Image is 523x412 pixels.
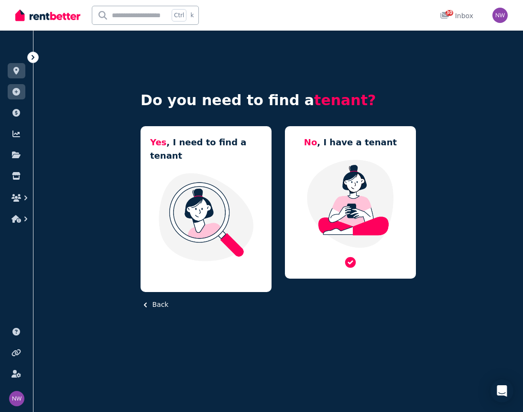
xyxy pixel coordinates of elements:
[314,92,376,108] span: tenant?
[304,137,317,147] span: No
[141,92,416,109] h4: Do you need to find a
[141,300,168,310] button: Back
[150,137,166,147] span: Yes
[172,9,186,22] span: Ctrl
[490,379,513,402] div: Open Intercom Messenger
[15,8,80,22] img: RentBetter
[304,136,397,149] h5: , I have a tenant
[492,8,508,23] img: Natalia Webster
[9,391,24,406] img: Natalia Webster
[440,11,473,21] div: Inbox
[446,10,453,16] span: 30
[150,172,262,262] img: I need a tenant
[190,11,194,19] span: k
[150,136,262,163] h5: , I need to find a tenant
[294,159,406,249] img: Manage my property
